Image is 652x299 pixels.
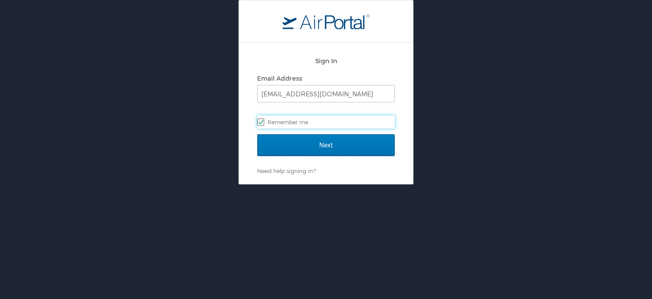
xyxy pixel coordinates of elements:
label: Email Address [257,75,302,82]
h2: Sign In [257,56,395,66]
label: Remember me [257,116,395,129]
input: Next [257,134,395,156]
img: logo [282,14,370,29]
a: Need help signing in? [257,167,316,174]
